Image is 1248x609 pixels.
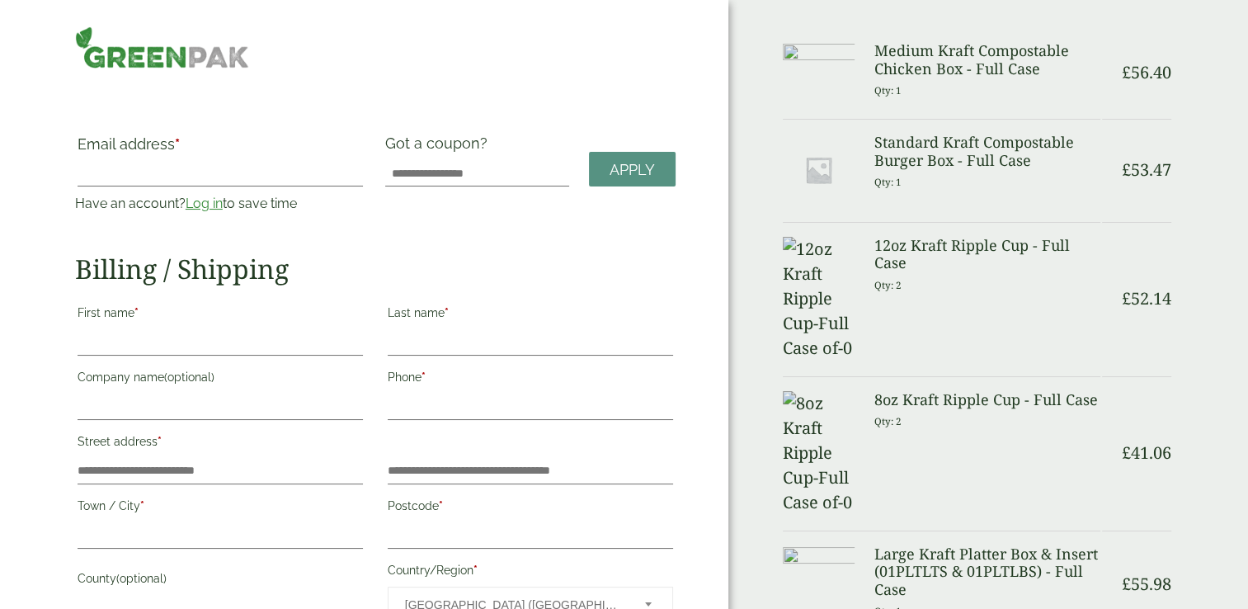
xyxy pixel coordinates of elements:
[78,494,363,522] label: Town / City
[439,499,443,512] abbr: required
[388,366,673,394] label: Phone
[388,559,673,587] label: Country/Region
[78,430,363,458] label: Street address
[874,134,1100,169] h3: Standard Kraft Compostable Burger Box - Full Case
[78,567,363,595] label: County
[589,152,676,187] a: Apply
[140,499,144,512] abbr: required
[874,545,1100,599] h3: Large Kraft Platter Box & Insert (01PLTLTS & 01PLTLBS) - Full Case
[473,564,478,577] abbr: required
[874,415,902,427] small: Qty: 2
[874,42,1100,78] h3: Medium Kraft Compostable Chicken Box - Full Case
[388,301,673,329] label: Last name
[134,306,139,319] abbr: required
[874,237,1100,272] h3: 12oz Kraft Ripple Cup - Full Case
[783,134,855,205] img: Placeholder
[610,161,655,179] span: Apply
[164,371,214,384] span: (optional)
[874,84,902,97] small: Qty: 1
[783,391,855,515] img: 8oz Kraft Ripple Cup-Full Case of-0
[874,279,902,291] small: Qty: 2
[78,366,363,394] label: Company name
[1122,287,1171,309] bdi: 52.14
[75,253,676,285] h2: Billing / Shipping
[78,301,363,329] label: First name
[421,371,426,384] abbr: required
[75,26,249,68] img: GreenPak Supplies
[78,137,363,160] label: Email address
[116,572,167,585] span: (optional)
[445,306,449,319] abbr: required
[1122,61,1171,83] bdi: 56.40
[874,176,902,188] small: Qty: 1
[783,237,855,361] img: 12oz Kraft Ripple Cup-Full Case of-0
[186,196,223,211] a: Log in
[1122,573,1171,595] bdi: 55.98
[158,435,162,448] abbr: required
[75,194,365,214] p: Have an account? to save time
[1122,61,1131,83] span: £
[1122,441,1171,464] bdi: 41.06
[175,135,180,153] abbr: required
[874,391,1100,409] h3: 8oz Kraft Ripple Cup - Full Case
[1122,287,1131,309] span: £
[1122,441,1131,464] span: £
[385,135,494,160] label: Got a coupon?
[1122,158,1171,181] bdi: 53.47
[388,494,673,522] label: Postcode
[1122,158,1131,181] span: £
[1122,573,1131,595] span: £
